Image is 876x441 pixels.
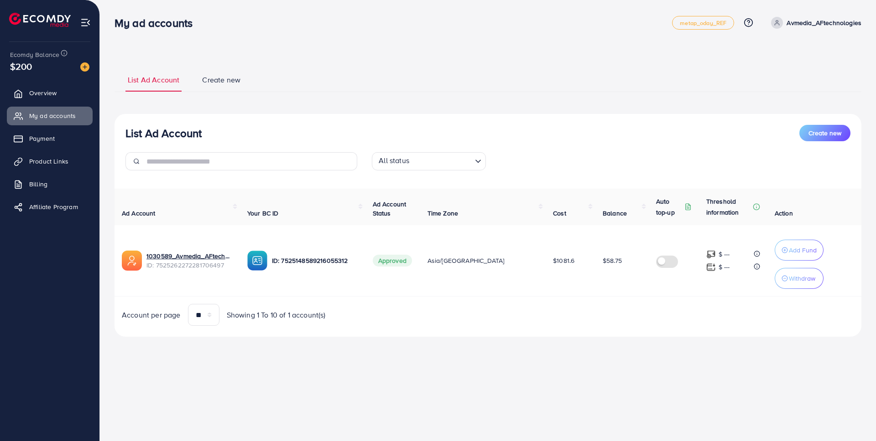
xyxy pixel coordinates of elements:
[128,75,179,85] span: List Ad Account
[837,400,869,434] iframe: Chat
[789,245,817,256] p: Add Fund
[29,134,55,143] span: Payment
[29,202,78,211] span: Affiliate Program
[115,16,200,30] h3: My ad accounts
[603,256,622,265] span: $58.75
[373,255,412,267] span: Approved
[680,20,726,26] span: metap_oday_REF
[7,198,93,216] a: Affiliate Program
[29,157,68,166] span: Product Links
[412,154,471,168] input: Search for option
[29,111,76,120] span: My ad accounts
[775,209,793,218] span: Action
[29,179,47,189] span: Billing
[272,255,358,266] p: ID: 7525148589216055312
[372,152,486,170] div: Search for option
[247,251,267,271] img: ic-ba-acc.ded83a64.svg
[7,129,93,148] a: Payment
[706,262,716,272] img: top-up amount
[775,268,824,289] button: Withdraw
[428,256,505,265] span: Asia/[GEOGRAPHIC_DATA]
[706,196,751,218] p: Threshold information
[7,84,93,102] a: Overview
[29,88,57,97] span: Overview
[7,152,93,170] a: Product Links
[719,249,730,260] p: $ ---
[125,127,202,140] h3: List Ad Account
[146,251,233,270] div: <span class='underline'>1030589_Avmedia_AFtechnologies_1752111662599</span></br>7525262272281706497
[227,310,326,320] span: Showing 1 To 10 of 1 account(s)
[10,60,32,73] span: $200
[146,251,233,261] a: 1030589_Avmedia_AFtechnologies_1752111662599
[122,310,181,320] span: Account per page
[7,107,93,125] a: My ad accounts
[808,128,841,138] span: Create new
[799,125,850,141] button: Create new
[428,209,458,218] span: Time Zone
[10,50,59,59] span: Ecomdy Balance
[9,13,71,27] img: logo
[373,200,407,218] span: Ad Account Status
[80,62,89,72] img: image
[775,240,824,261] button: Add Fund
[7,175,93,193] a: Billing
[603,209,627,218] span: Balance
[146,261,233,270] span: ID: 7525262272281706497
[789,273,815,284] p: Withdraw
[377,154,411,168] span: All status
[122,209,156,218] span: Ad Account
[706,250,716,259] img: top-up amount
[719,262,730,272] p: $ ---
[122,251,142,271] img: ic-ads-acc.e4c84228.svg
[247,209,279,218] span: Your BC ID
[672,16,734,30] a: metap_oday_REF
[80,17,91,28] img: menu
[202,75,240,85] span: Create new
[553,256,574,265] span: $1081.6
[656,196,683,218] p: Auto top-up
[553,209,566,218] span: Cost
